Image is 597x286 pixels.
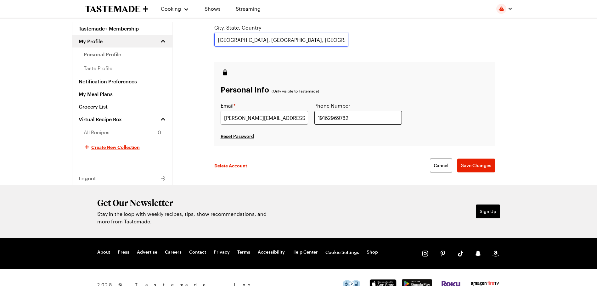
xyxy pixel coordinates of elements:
span: taste profile [84,64,112,72]
img: Profile picture [496,4,506,14]
a: Accessibility [258,249,285,255]
a: My Meal Plans [72,88,172,100]
input: user@email.com [221,111,308,125]
input: +1 234 234 2345 [314,111,402,125]
label: Phone Number [314,102,350,109]
button: Delete Account [214,162,247,169]
button: Profile picture [496,4,513,14]
input: Start typing your city name... [214,33,348,47]
a: Advertise [137,249,157,255]
label: Email [221,102,235,109]
span: Logout [79,175,96,182]
button: Sign Up [476,205,500,218]
span: Sign Up [480,208,496,215]
span: 0 [158,129,161,136]
span: Cancel [434,162,448,169]
button: My Profile [72,35,172,48]
button: Logout [72,172,172,185]
a: Press [118,249,129,255]
button: Create New Collection [72,139,172,154]
p: Stay in the loop with weekly recipes, tips, show recommendations, and more from Tastemade. [97,210,270,225]
button: Reset Password [221,133,254,139]
a: Grocery List [72,100,172,113]
a: Virtual Recipe Box [72,113,172,126]
a: Privacy [214,249,230,255]
nav: Footer [97,249,378,255]
a: To Tastemade Home Page [85,5,148,13]
span: My Profile [79,38,103,44]
span: personal profile [84,51,121,58]
a: About [97,249,110,255]
label: City, State, Country [214,24,261,31]
h3: Personal Info [221,84,269,94]
a: Cancel [430,159,452,172]
a: Notification Preferences [72,75,172,88]
a: taste profile [72,61,172,75]
a: Help Center [292,249,318,255]
button: Cookie Settings [325,249,359,255]
a: Contact [189,249,206,255]
a: personal profile [72,48,172,61]
button: Save Changes [457,159,495,172]
span: Save Changes [461,162,491,169]
a: Careers [165,249,182,255]
a: Tastemade+ Membership [72,22,172,35]
span: All Recipes [84,129,110,136]
h2: Get Our Newsletter [97,198,270,208]
span: Cooking [161,6,181,12]
button: Cooking [161,1,189,16]
span: Virtual Recipe Box [79,116,122,122]
a: All Recipes0 [72,126,172,139]
a: Terms [237,249,250,255]
span: Create New Collection [91,144,140,150]
p: (Only visible to Tastemade) [272,88,319,93]
a: Shop [367,249,378,255]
